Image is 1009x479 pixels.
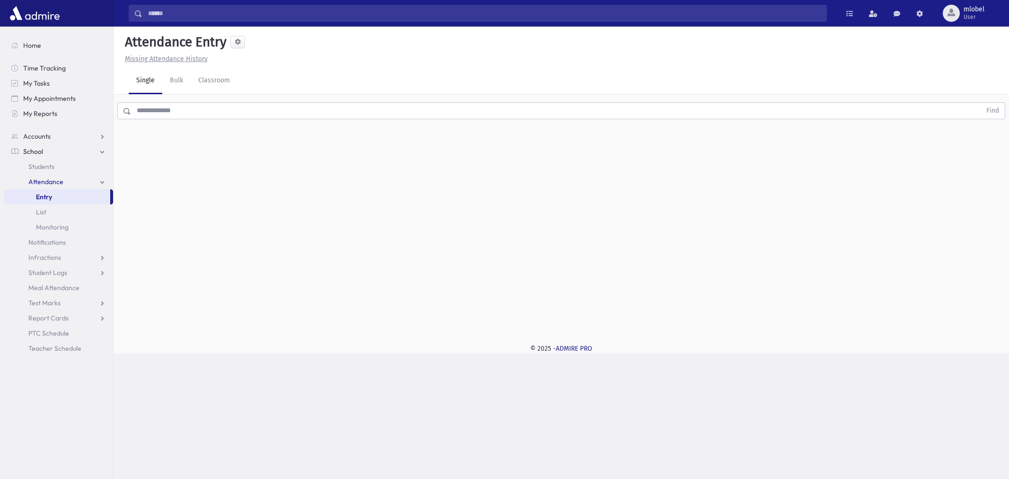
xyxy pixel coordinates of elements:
[4,159,113,174] a: Students
[4,174,113,189] a: Attendance
[121,55,208,63] a: Missing Attendance History
[28,344,81,353] span: Teacher Schedule
[162,68,191,94] a: Bulk
[4,250,113,265] a: Infractions
[28,299,61,307] span: Test Marks
[4,106,113,121] a: My Reports
[23,41,41,50] span: Home
[28,253,61,262] span: Infractions
[4,326,113,341] a: PTC Schedule
[28,329,69,337] span: PTC Schedule
[4,235,113,250] a: Notifications
[4,220,113,235] a: Monitoring
[4,38,113,53] a: Home
[28,238,66,247] span: Notifications
[36,223,69,231] span: Monitoring
[964,6,984,13] span: mlobel
[28,314,69,322] span: Report Cards
[23,79,50,88] span: My Tasks
[4,265,113,280] a: Student Logs
[8,4,62,23] img: AdmirePro
[28,162,54,171] span: Students
[23,147,43,156] span: School
[556,345,592,353] a: ADMIRE PRO
[4,91,113,106] a: My Appointments
[129,344,994,354] div: © 2025 -
[23,64,66,72] span: Time Tracking
[28,177,63,186] span: Attendance
[4,144,113,159] a: School
[28,284,79,292] span: Meal Attendance
[4,295,113,310] a: Test Marks
[4,76,113,91] a: My Tasks
[36,193,52,201] span: Entry
[36,208,46,216] span: List
[191,68,237,94] a: Classroom
[121,34,227,50] h5: Attendance Entry
[4,280,113,295] a: Meal Attendance
[23,132,51,141] span: Accounts
[4,204,113,220] a: List
[964,13,984,21] span: User
[142,5,826,22] input: Search
[981,103,1005,119] button: Find
[23,109,57,118] span: My Reports
[23,94,76,103] span: My Appointments
[28,268,67,277] span: Student Logs
[125,55,208,63] u: Missing Attendance History
[4,341,113,356] a: Teacher Schedule
[4,129,113,144] a: Accounts
[4,189,110,204] a: Entry
[4,310,113,326] a: Report Cards
[129,68,162,94] a: Single
[4,61,113,76] a: Time Tracking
